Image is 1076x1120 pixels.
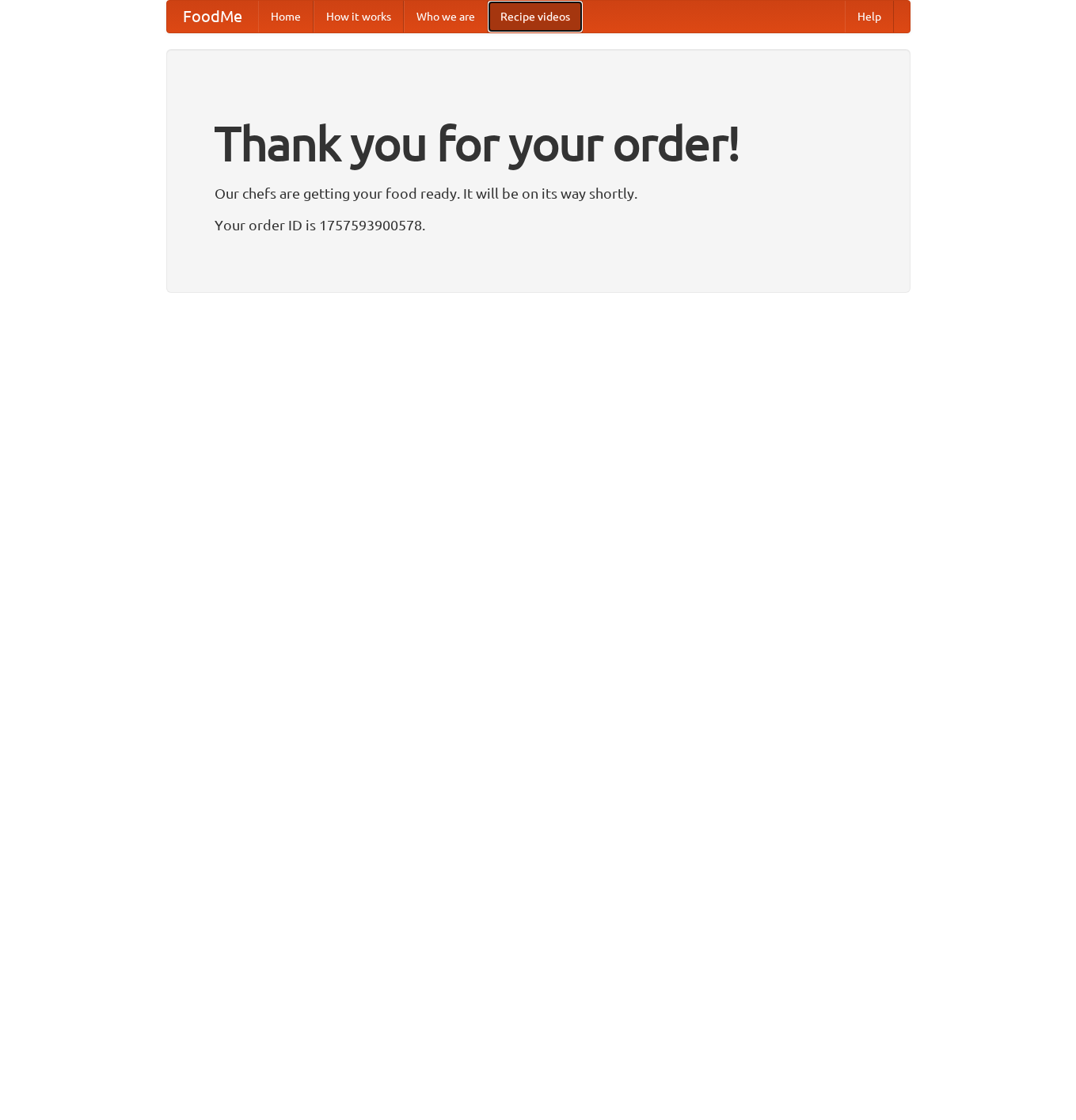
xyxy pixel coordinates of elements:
[167,1,258,32] a: FoodMe
[215,213,862,237] p: Your order ID is 1757593900578.
[215,105,862,181] h1: Thank you for your order!
[845,1,894,32] a: Help
[258,1,314,32] a: Home
[488,1,583,32] a: Recipe videos
[215,181,862,205] p: Our chefs are getting your food ready. It will be on its way shortly.
[314,1,404,32] a: How it works
[404,1,488,32] a: Who we are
